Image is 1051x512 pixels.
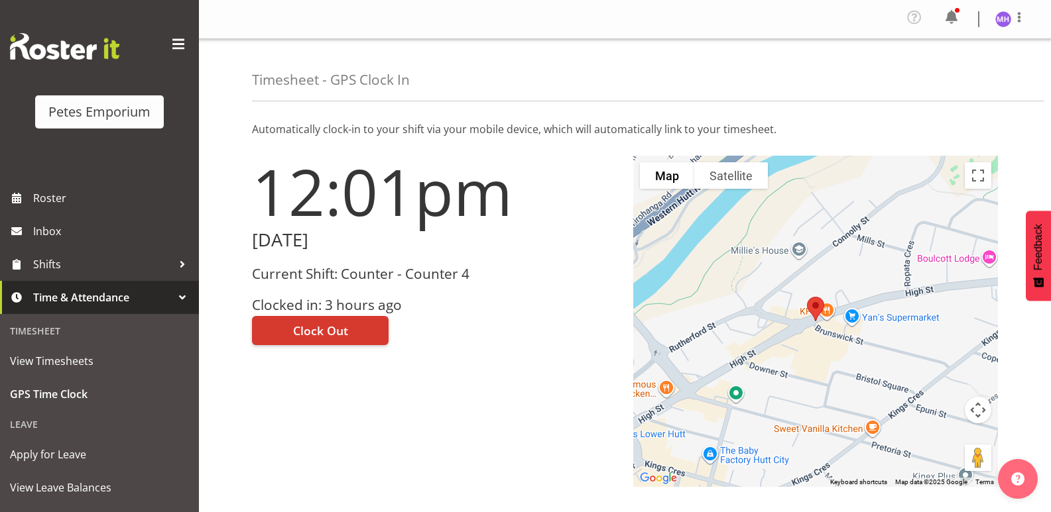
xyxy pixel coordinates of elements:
[694,162,768,189] button: Show satellite imagery
[1032,224,1044,270] span: Feedback
[10,33,119,60] img: Rosterit website logo
[33,188,192,208] span: Roster
[3,438,196,471] a: Apply for Leave
[3,411,196,438] div: Leave
[895,478,967,486] span: Map data ©2025 Google
[1026,211,1051,301] button: Feedback - Show survey
[10,384,189,404] span: GPS Time Clock
[33,221,192,241] span: Inbox
[3,471,196,504] a: View Leave Balances
[640,162,694,189] button: Show street map
[637,470,680,487] a: Open this area in Google Maps (opens a new window)
[965,444,991,471] button: Drag Pegman onto the map to open Street View
[830,478,887,487] button: Keyboard shortcuts
[252,316,389,345] button: Clock Out
[252,72,410,87] h4: Timesheet - GPS Clock In
[965,162,991,189] button: Toggle fullscreen view
[3,378,196,411] a: GPS Time Clock
[965,397,991,423] button: Map camera controls
[10,444,189,464] span: Apply for Leave
[10,351,189,371] span: View Timesheets
[293,322,348,339] span: Clock Out
[252,230,617,250] h2: [DATE]
[33,254,172,274] span: Shifts
[252,121,998,137] p: Automatically clock-in to your shift via your mobile device, which will automatically link to you...
[3,317,196,344] div: Timesheet
[48,102,151,122] div: Petes Emporium
[995,11,1011,27] img: mackenzie-halford4471.jpg
[1011,472,1024,486] img: help-xxl-2.png
[3,344,196,378] a: View Timesheets
[252,297,617,313] h3: Clocked in: 3 hours ago
[975,478,994,486] a: Terms (opens in new tab)
[33,287,172,307] span: Time & Attendance
[252,156,617,227] h1: 12:01pm
[637,470,680,487] img: Google
[252,266,617,282] h3: Current Shift: Counter - Counter 4
[10,478,189,497] span: View Leave Balances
